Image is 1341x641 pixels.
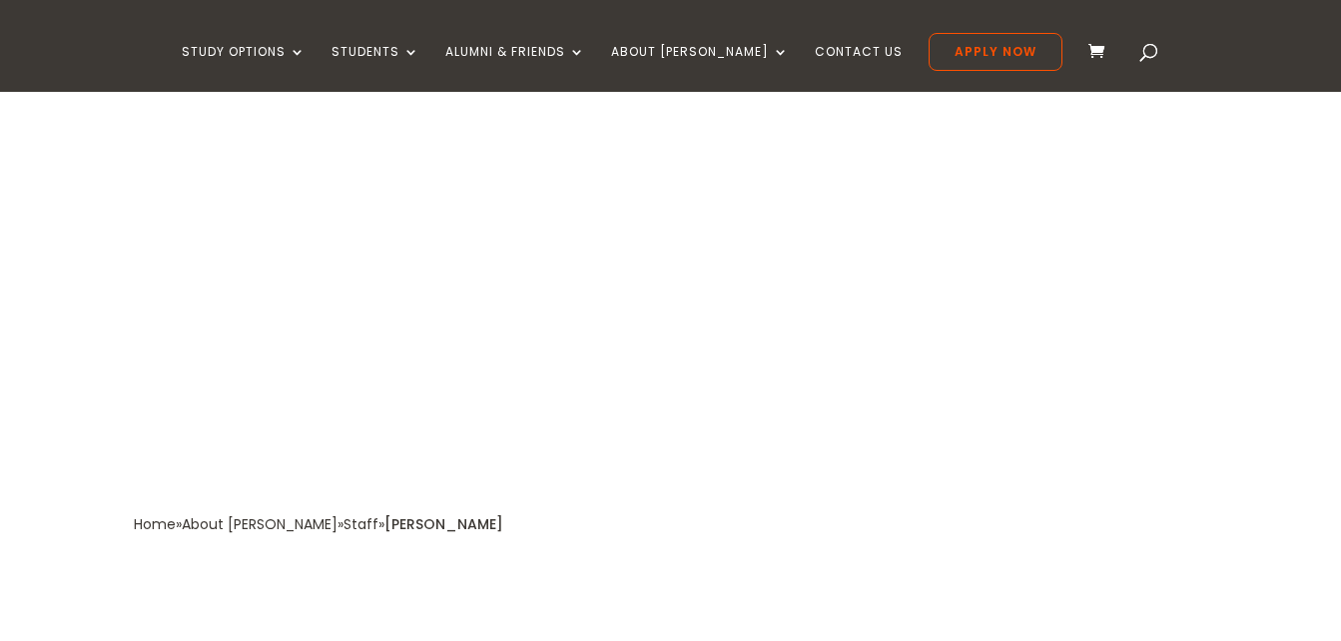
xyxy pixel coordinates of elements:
a: Alumni & Friends [445,45,585,92]
div: [PERSON_NAME] [384,511,503,538]
a: About [PERSON_NAME] [182,514,337,534]
a: Contact Us [815,45,903,92]
a: Study Options [182,45,306,92]
a: Students [332,45,419,92]
a: Apply Now [929,33,1062,71]
a: Staff [343,514,378,534]
div: » » » [134,511,384,538]
a: About [PERSON_NAME] [611,45,789,92]
a: Home [134,514,176,534]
